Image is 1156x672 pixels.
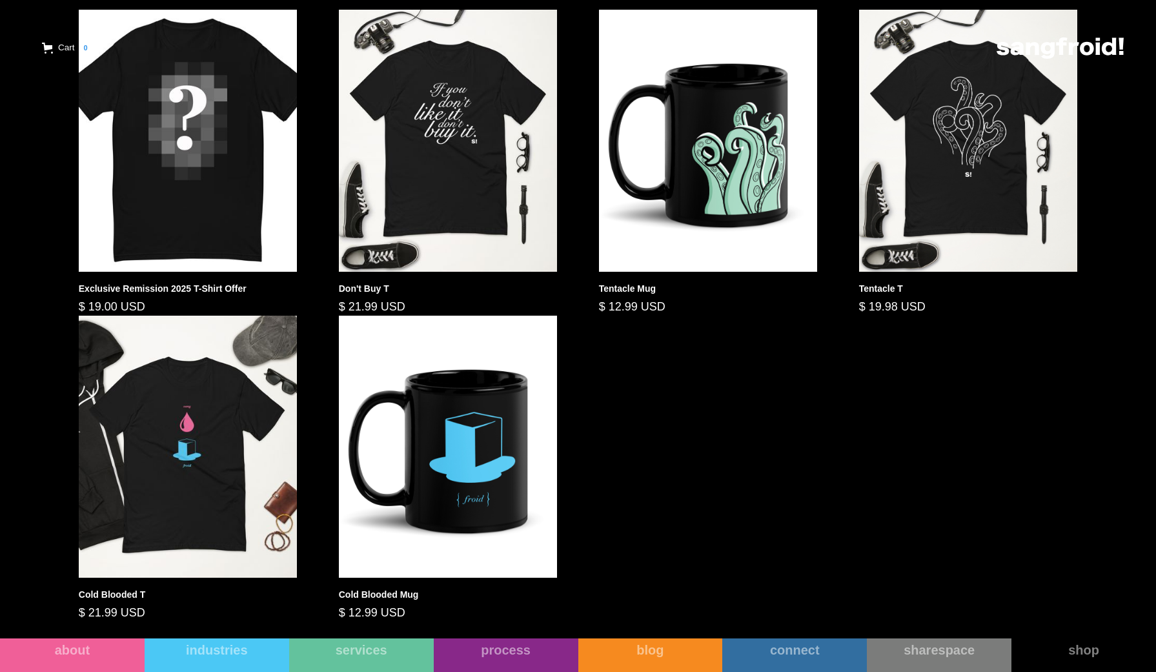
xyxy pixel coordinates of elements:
div: blog [578,642,723,658]
a: services [289,638,434,672]
div: connect [722,642,867,658]
a: connect [722,638,867,672]
div: services [289,642,434,658]
a: sharespace [867,638,1011,672]
div: $ 19.98 USD [859,298,1078,316]
a: Don't Buy T$ 21.99 USD [339,10,558,316]
div: sharespace [867,642,1011,658]
a: Cold Blooded T$ 21.99 USD [79,316,298,622]
a: Open empty cart [32,36,101,60]
img: logo [997,37,1124,59]
a: shop [1011,638,1156,672]
a: Tentacle T$ 19.98 USD [859,10,1078,316]
a: process [434,638,578,672]
a: Exclusive Remission 2025 T-Shirt Offer$ 19.00 USD [79,10,298,316]
div: Exclusive Remission 2025 T-Shirt Offer [79,282,298,296]
a: blog [578,638,723,672]
div: Tentacle Mug [599,282,818,296]
div: Cold Blooded T [79,588,298,602]
a: Tentacle Mug$ 12.99 USD [599,10,818,316]
div: $ 21.99 USD [79,604,298,622]
div: 0 [80,42,92,54]
div: Cold Blooded Mug [339,588,558,602]
div: $ 21.99 USD [339,298,558,316]
div: Cart [58,41,75,54]
div: $ 12.99 USD [599,298,818,316]
div: Tentacle T [859,282,1078,296]
div: $ 19.00 USD [79,298,298,316]
a: Cold Blooded Mug$ 12.99 USD [339,316,558,622]
div: industries [145,642,289,658]
a: industries [145,638,289,672]
div: process [434,642,578,658]
div: shop [1011,642,1156,658]
div: Don't Buy T [339,282,558,296]
div: $ 12.99 USD [339,604,558,622]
